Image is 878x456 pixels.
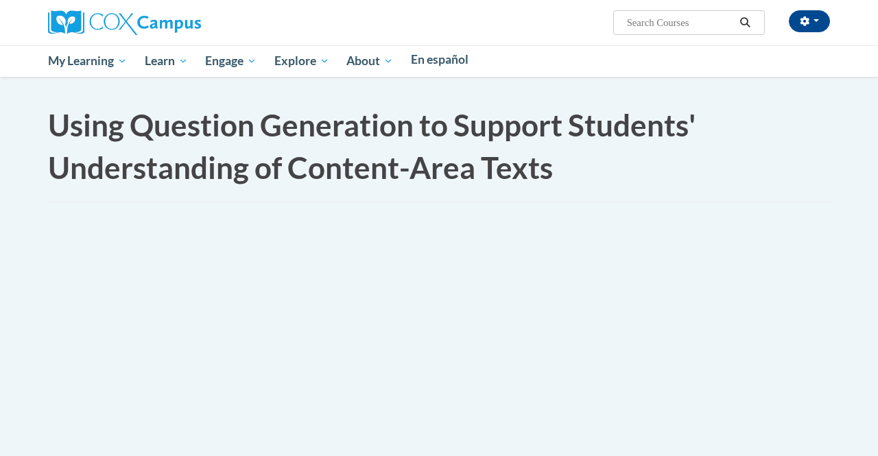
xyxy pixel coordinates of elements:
[48,10,201,35] img: Cox Campus
[48,53,127,69] span: My Learning
[48,107,696,185] span: Using Question Generation to Support Students' Understanding of Content-Area Texts
[402,45,477,74] a: En español
[739,18,752,28] i: 
[274,53,329,69] span: Explore
[346,53,393,69] span: About
[411,52,468,67] span: En español
[48,16,201,27] a: Cox Campus
[789,10,830,32] button: Account Settings
[338,45,403,77] a: About
[145,53,188,69] span: Learn
[38,45,840,77] div: Main menu
[626,14,735,31] input: Search Courses
[196,45,265,77] a: Engage
[205,53,257,69] span: Engage
[39,45,136,77] a: My Learning
[735,14,756,31] button: Search
[136,45,197,77] a: Learn
[265,45,338,77] a: Explore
